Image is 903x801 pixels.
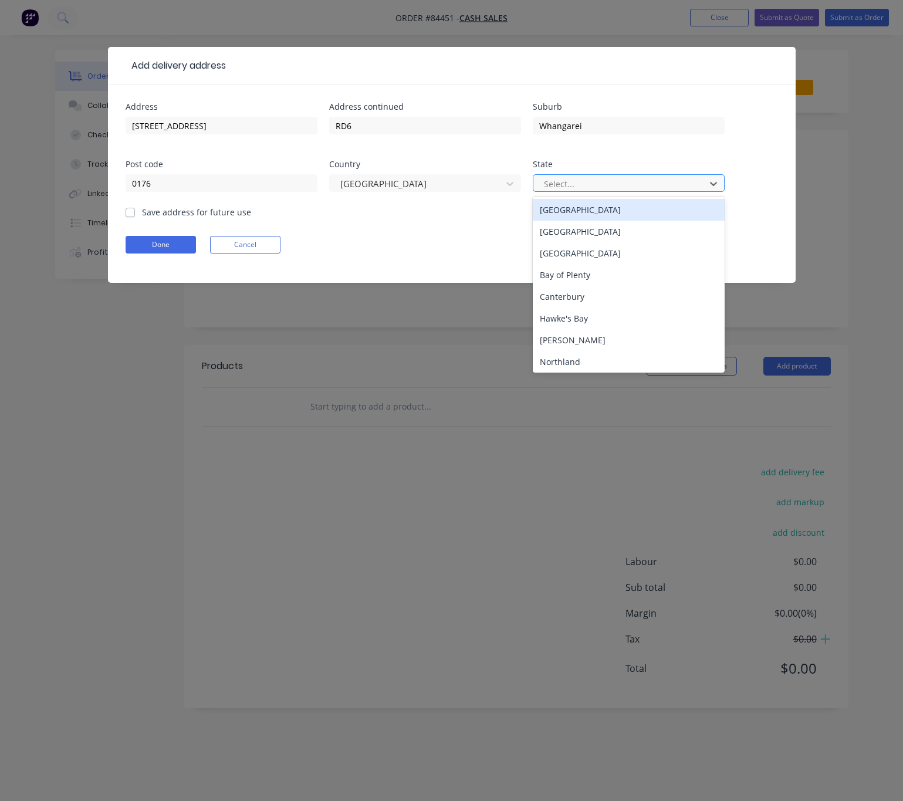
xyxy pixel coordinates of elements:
button: Cancel [210,236,280,254]
button: Done [126,236,196,254]
div: [GEOGRAPHIC_DATA] [533,242,725,264]
div: Address continued [329,103,521,111]
div: [PERSON_NAME] [533,329,725,351]
label: Save address for future use [142,206,251,218]
div: [GEOGRAPHIC_DATA] [533,199,725,221]
div: Post code [126,160,317,168]
div: Country [329,160,521,168]
div: Bay of Plenty [533,264,725,286]
div: Canterbury [533,286,725,307]
div: [GEOGRAPHIC_DATA] [533,221,725,242]
div: Suburb [533,103,725,111]
div: Add delivery address [126,59,226,73]
div: State [533,160,725,168]
div: Northland [533,351,725,373]
div: Hawke's Bay [533,307,725,329]
div: Address [126,103,317,111]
